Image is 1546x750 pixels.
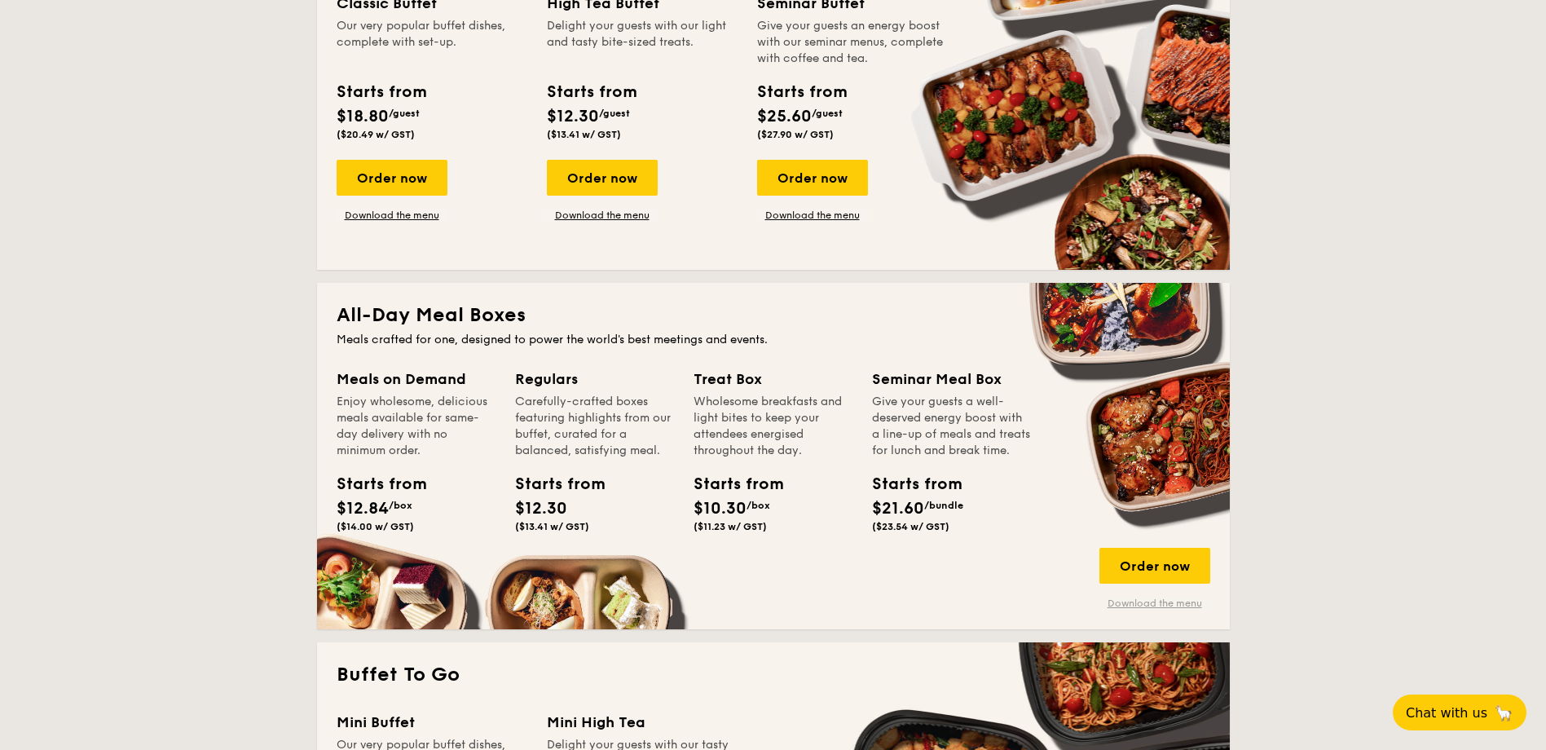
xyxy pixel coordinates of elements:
span: $25.60 [757,107,812,126]
div: Carefully-crafted boxes featuring highlights from our buffet, curated for a balanced, satisfying ... [515,394,674,459]
h2: Buffet To Go [337,662,1210,688]
div: Meals on Demand [337,368,496,390]
div: Mini Buffet [337,711,527,734]
span: $12.30 [515,499,567,518]
a: Download the menu [757,209,868,222]
h2: All-Day Meal Boxes [337,302,1210,329]
div: Enjoy wholesome, delicious meals available for same-day delivery with no minimum order. [337,394,496,459]
div: Our very popular buffet dishes, complete with set-up. [337,18,527,67]
span: ($20.49 w/ GST) [337,129,415,140]
div: Order now [337,160,447,196]
div: Order now [547,160,658,196]
span: 🦙 [1494,704,1513,722]
div: Starts from [515,472,588,496]
span: ($13.41 w/ GST) [515,521,589,532]
span: /box [389,500,412,511]
span: $10.30 [694,499,747,518]
div: Starts from [547,80,636,104]
span: $21.60 [872,499,924,518]
div: Give your guests a well-deserved energy boost with a line-up of meals and treats for lunch and br... [872,394,1031,459]
span: $18.80 [337,107,389,126]
div: Treat Box [694,368,852,390]
span: Chat with us [1406,705,1487,721]
div: Starts from [337,472,410,496]
div: Mini High Tea [547,711,738,734]
div: Meals crafted for one, designed to power the world's best meetings and events. [337,332,1210,348]
span: /box [747,500,770,511]
span: ($27.90 w/ GST) [757,129,834,140]
span: ($11.23 w/ GST) [694,521,767,532]
a: Download the menu [547,209,658,222]
div: Regulars [515,368,674,390]
div: Seminar Meal Box [872,368,1031,390]
span: /guest [812,108,843,119]
span: /bundle [924,500,963,511]
div: Starts from [872,472,945,496]
span: /guest [599,108,630,119]
div: Delight your guests with our light and tasty bite-sized treats. [547,18,738,67]
div: Give your guests an energy boost with our seminar menus, complete with coffee and tea. [757,18,948,67]
div: Starts from [757,80,846,104]
span: ($13.41 w/ GST) [547,129,621,140]
span: $12.30 [547,107,599,126]
a: Download the menu [337,209,447,222]
span: $12.84 [337,499,389,518]
div: Starts from [694,472,767,496]
div: Order now [757,160,868,196]
div: Order now [1099,548,1210,584]
button: Chat with us🦙 [1393,695,1526,730]
div: Starts from [337,80,425,104]
span: ($23.54 w/ GST) [872,521,949,532]
a: Download the menu [1099,597,1210,610]
span: /guest [389,108,420,119]
div: Wholesome breakfasts and light bites to keep your attendees energised throughout the day. [694,394,852,459]
span: ($14.00 w/ GST) [337,521,414,532]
